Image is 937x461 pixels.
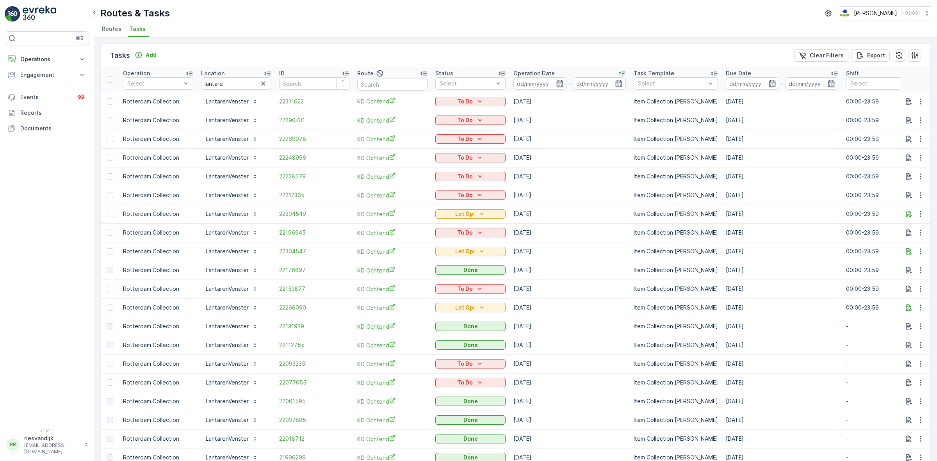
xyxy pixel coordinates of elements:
button: LantarenVenster [201,245,263,258]
td: [DATE] [722,186,842,205]
img: logo_light-DOdMpM7g.png [23,6,56,22]
p: Rotterdam Collection [123,154,193,162]
td: [DATE] [722,411,842,429]
input: dd/mm/yyyy [726,77,779,90]
input: Search [201,77,271,90]
p: Status [435,69,453,77]
p: Rotterdam Collection [123,266,193,274]
a: KD Ochtend [357,116,428,125]
p: Operations [20,55,73,63]
a: KD Ochtend [357,435,428,443]
td: [DATE] [509,392,630,411]
p: LantarenVenster [206,360,249,368]
p: Done [463,397,478,405]
p: Select [638,80,706,87]
a: KD Ochtend [357,173,428,181]
a: 22228579 [279,173,349,180]
a: KD Ochtend [357,341,428,349]
button: LantarenVenster [201,301,263,314]
p: Rotterdam Collection [123,135,193,143]
span: 22176697 [279,266,349,274]
p: To Do [457,154,473,162]
p: Rotterdam Collection [123,285,193,293]
td: [DATE] [722,336,842,354]
img: logo [5,6,20,22]
p: LantarenVenster [206,154,249,162]
button: Add [132,50,160,60]
a: 22093235 [279,360,349,368]
td: [DATE] [722,111,842,130]
p: Clear Filters [810,52,844,59]
div: Toggle Row Selected [107,117,113,123]
p: 00:00-23:59 [846,135,916,143]
span: KD Ochtend [357,304,428,312]
div: Toggle Row Selected [107,304,113,311]
p: 00:00-23:59 [846,154,916,162]
input: dd/mm/yyyy [513,77,567,90]
p: Item Collection [PERSON_NAME] [634,266,718,274]
p: LantarenVenster [206,229,249,237]
p: Done [463,341,478,349]
button: LantarenVenster [201,433,263,445]
p: Add [146,51,157,59]
p: 00:00-23:59 [846,247,916,255]
td: [DATE] [509,354,630,373]
span: 22077055 [279,379,349,386]
button: Done [435,322,506,331]
a: KD Ochtend [357,97,428,105]
span: KD Ochtend [357,191,428,199]
p: To Do [457,360,473,368]
p: Item Collection [PERSON_NAME] [634,98,718,105]
p: Item Collection [PERSON_NAME] [634,173,718,180]
button: LantarenVenster [201,170,263,183]
div: RR [7,438,19,451]
button: Let Op! [435,303,506,312]
td: [DATE] [722,130,842,148]
button: Operations [5,52,89,67]
a: KD Ochtend [357,247,428,256]
p: Item Collection [PERSON_NAME] [634,135,718,143]
button: LantarenVenster [201,189,263,201]
p: To Do [457,379,473,386]
p: LantarenVenster [206,98,249,105]
a: KD Ochtend [357,360,428,368]
a: 22266090 [279,304,349,311]
span: KD Ochtend [357,210,428,218]
span: 22304549 [279,210,349,218]
a: KD Ochtend [357,266,428,274]
td: [DATE] [722,279,842,298]
td: [DATE] [509,242,630,261]
button: To Do [435,190,506,200]
span: KD Ochtend [357,379,428,387]
p: To Do [457,135,473,143]
div: Toggle Row Selected [107,286,113,292]
span: 22153877 [279,285,349,293]
td: [DATE] [722,392,842,411]
td: [DATE] [509,223,630,242]
p: LantarenVenster [206,173,249,180]
button: To Do [435,228,506,237]
p: Rotterdam Collection [123,98,193,105]
a: 22196945 [279,229,349,237]
p: Let Op! [455,210,475,218]
a: 22061595 [279,397,349,405]
a: Events99 [5,89,89,105]
p: LantarenVenster [206,322,249,330]
p: [EMAIL_ADDRESS][DOMAIN_NAME] [24,442,80,455]
td: [DATE] [509,92,630,111]
p: - [568,79,571,88]
p: LantarenVenster [206,285,249,293]
td: [DATE] [722,205,842,223]
button: LantarenVenster [201,320,263,333]
p: Export [867,52,885,59]
a: Documents [5,121,89,136]
div: Toggle Row Selected [107,248,113,255]
p: LantarenVenster [206,135,249,143]
span: KD Ochtend [357,229,428,237]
